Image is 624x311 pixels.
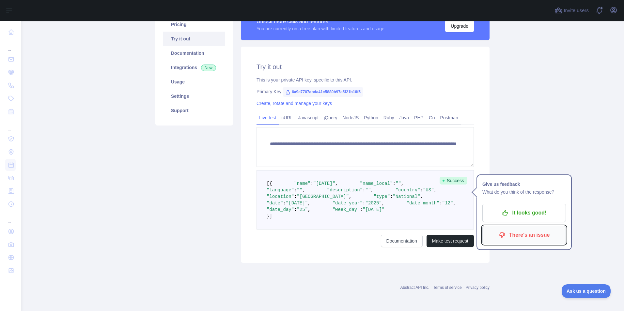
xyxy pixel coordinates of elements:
[487,207,561,218] p: It looks good!
[297,207,308,212] span: "25"
[333,200,363,206] span: "date_year"
[257,18,384,25] div: Unlock more calls and features
[283,87,363,97] span: 6a9c7707abda41c5880b97a5f21b16f5
[407,200,440,206] span: "date_month"
[294,207,297,212] span: :
[360,207,363,212] span: :
[397,112,412,123] a: Java
[393,181,396,186] span: :
[267,200,283,206] span: "date"
[163,46,225,60] a: Documentation
[283,200,286,206] span: :
[482,180,566,188] h1: Give us feedback
[442,200,453,206] span: "12"
[5,119,16,132] div: ...
[294,194,297,199] span: :
[487,230,561,241] p: There's an issue
[294,181,310,186] span: "name"
[294,187,297,193] span: :
[163,32,225,46] a: Try it out
[482,188,566,196] p: What do you think of the response?
[257,88,474,95] div: Primary Key:
[382,200,384,206] span: ,
[482,226,566,244] button: There's an issue
[482,204,566,222] button: It looks good!
[365,187,371,193] span: ""
[553,5,590,16] button: Invite users
[445,20,474,32] button: Upgrade
[297,187,302,193] span: ""
[390,194,393,199] span: :
[340,112,361,123] a: NodeJS
[302,187,305,193] span: ,
[564,7,589,14] span: Invite users
[361,112,381,123] a: Python
[269,181,272,186] span: {
[396,181,401,186] span: ""
[439,200,442,206] span: :
[257,77,474,83] div: This is your private API key, specific to this API.
[333,207,360,212] span: "week_day"
[295,112,321,123] a: Javascript
[163,103,225,118] a: Support
[423,187,434,193] span: "US"
[279,112,295,123] a: cURL
[433,285,461,290] a: Terms of service
[360,181,393,186] span: "name_local"
[267,194,294,199] span: "location"
[267,207,294,212] span: "date_day"
[327,187,363,193] span: "description"
[201,65,216,71] span: New
[366,200,382,206] span: "2025"
[349,194,351,199] span: ,
[412,112,426,123] a: PHP
[321,112,340,123] a: jQuery
[297,194,349,199] span: "[GEOGRAPHIC_DATA]"
[371,187,373,193] span: ,
[267,214,269,219] span: }
[363,187,365,193] span: :
[401,181,404,186] span: ,
[438,112,461,123] a: Postman
[363,200,365,206] span: :
[5,211,16,224] div: ...
[440,177,467,185] span: Success
[381,112,397,123] a: Ruby
[257,25,384,32] div: You are currently on a free plan with limited features and usage
[420,187,423,193] span: :
[335,181,338,186] span: ,
[381,235,423,247] a: Documentation
[393,194,420,199] span: "National"
[308,207,310,212] span: ,
[163,17,225,32] a: Pricing
[257,62,474,71] h2: Try it out
[5,39,16,52] div: ...
[400,285,429,290] a: Abstract API Inc.
[453,200,456,206] span: ,
[562,284,611,298] iframe: Toggle Customer Support
[163,89,225,103] a: Settings
[269,214,272,219] span: ]
[426,112,438,123] a: Go
[313,181,335,186] span: "[DATE]"
[163,60,225,75] a: Integrations New
[420,194,423,199] span: ,
[396,187,420,193] span: "country"
[427,235,474,247] button: Make test request
[286,200,308,206] span: "[DATE]"
[267,181,269,186] span: [
[308,200,310,206] span: ,
[310,181,313,186] span: :
[363,207,384,212] span: "[DATE]"
[434,187,437,193] span: ,
[163,75,225,89] a: Usage
[257,101,332,106] a: Create, rotate and manage your keys
[257,112,279,123] a: Live test
[466,285,490,290] a: Privacy policy
[374,194,390,199] span: "type"
[267,187,294,193] span: "language"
